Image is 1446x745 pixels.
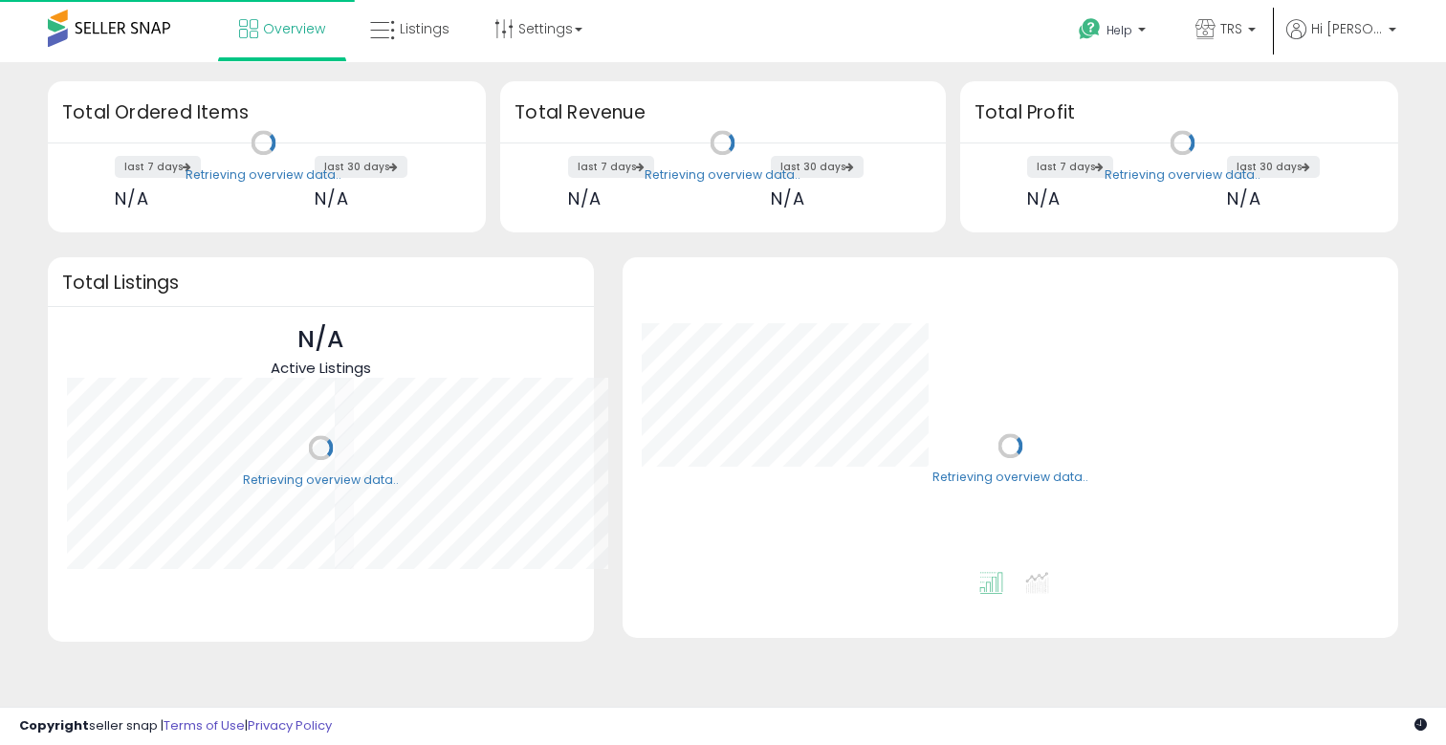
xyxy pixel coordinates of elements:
[248,716,332,734] a: Privacy Policy
[645,166,800,184] div: Retrieving overview data..
[186,166,341,184] div: Retrieving overview data..
[1106,22,1132,38] span: Help
[164,716,245,734] a: Terms of Use
[263,19,325,38] span: Overview
[19,716,89,734] strong: Copyright
[400,19,449,38] span: Listings
[1286,19,1396,62] a: Hi [PERSON_NAME]
[1078,17,1102,41] i: Get Help
[1220,19,1242,38] span: TRS
[1063,3,1165,62] a: Help
[932,470,1088,487] div: Retrieving overview data..
[1311,19,1383,38] span: Hi [PERSON_NAME]
[1105,166,1260,184] div: Retrieving overview data..
[243,471,399,489] div: Retrieving overview data..
[19,717,332,735] div: seller snap | |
